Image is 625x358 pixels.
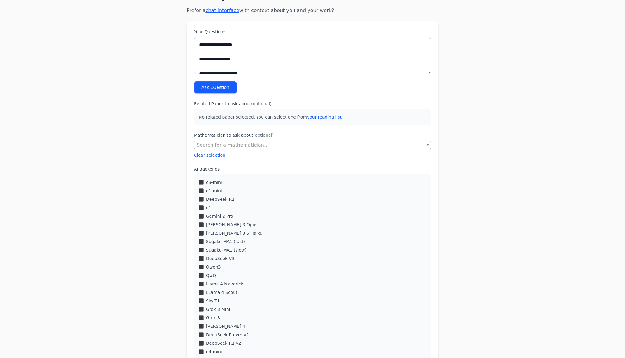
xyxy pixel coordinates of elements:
label: o3-mini [206,179,222,185]
label: Sugaku-MA1 (slow) [206,247,247,253]
span: (optional) [253,133,274,138]
label: Gemini 2 Pro [206,213,233,219]
button: Ask Question [194,81,237,93]
label: AI Backends [194,166,431,172]
label: Your Question [194,29,431,35]
label: o1-mini [206,188,222,194]
label: Grok 3 Mini [206,306,230,312]
label: [PERSON_NAME] 3 Opus [206,222,257,228]
label: [PERSON_NAME] 3.5 Haiku [206,230,263,236]
label: QwQ [206,272,216,278]
label: DeepSeek V3 [206,255,234,262]
label: Related Paper to ask about [194,101,431,107]
label: [PERSON_NAME] 4 [206,323,245,329]
label: Sky-T1 [206,298,220,304]
label: DeepSeek R1 [206,196,234,202]
label: o4-mini [206,349,222,355]
span: Search for a mathematician... [197,142,269,148]
label: Sugaku-MA1 (fast) [206,239,245,245]
a: chat interface [205,8,239,13]
label: Mathematician to ask about [194,132,431,138]
span: (optional) [251,101,272,106]
a: your reading list [307,115,342,119]
label: o1 [206,205,211,211]
label: DeepSeek R1 v2 [206,340,241,346]
span: Search for a mathematician... [194,141,431,149]
label: Llama 4 Maverick [206,281,243,287]
p: Prefer a with context about you and your work? [187,7,438,14]
label: LLama 4 Scout [206,289,237,295]
p: No related paper selected. You can select one from . [194,109,431,125]
label: Grok 3 [206,315,220,321]
label: Qwen3 [206,264,221,270]
button: Clear selection [194,152,225,158]
label: DeepSeek Prover v2 [206,332,249,338]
